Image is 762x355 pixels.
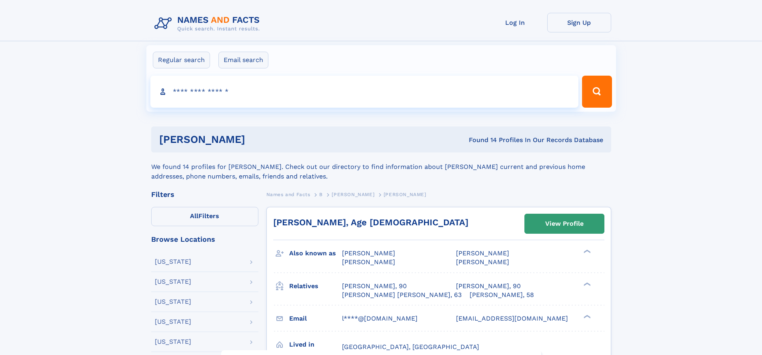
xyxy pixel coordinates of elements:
[483,13,547,32] a: Log In
[190,212,198,220] span: All
[470,291,534,299] a: [PERSON_NAME], 58
[289,247,342,260] h3: Also known as
[357,136,603,144] div: Found 14 Profiles In Our Records Database
[151,13,266,34] img: Logo Names and Facts
[342,249,395,257] span: [PERSON_NAME]
[456,282,521,291] a: [PERSON_NAME], 90
[342,258,395,266] span: [PERSON_NAME]
[155,319,191,325] div: [US_STATE]
[289,279,342,293] h3: Relatives
[319,189,323,199] a: B
[582,281,591,287] div: ❯
[525,214,604,233] a: View Profile
[582,76,612,108] button: Search Button
[151,191,258,198] div: Filters
[384,192,426,197] span: [PERSON_NAME]
[342,291,462,299] a: [PERSON_NAME] [PERSON_NAME], 63
[151,236,258,243] div: Browse Locations
[273,217,468,227] a: [PERSON_NAME], Age [DEMOGRAPHIC_DATA]
[332,189,374,199] a: [PERSON_NAME]
[266,189,310,199] a: Names and Facts
[456,315,568,322] span: [EMAIL_ADDRESS][DOMAIN_NAME]
[456,249,509,257] span: [PERSON_NAME]
[456,258,509,266] span: [PERSON_NAME]
[332,192,374,197] span: [PERSON_NAME]
[153,52,210,68] label: Regular search
[319,192,323,197] span: B
[159,134,357,144] h1: [PERSON_NAME]
[582,249,591,254] div: ❯
[155,279,191,285] div: [US_STATE]
[155,339,191,345] div: [US_STATE]
[582,314,591,319] div: ❯
[155,259,191,265] div: [US_STATE]
[218,52,268,68] label: Email search
[289,338,342,351] h3: Lived in
[151,152,611,181] div: We found 14 profiles for [PERSON_NAME]. Check out our directory to find information about [PERSON...
[289,312,342,325] h3: Email
[155,299,191,305] div: [US_STATE]
[342,282,407,291] a: [PERSON_NAME], 90
[342,343,479,351] span: [GEOGRAPHIC_DATA], [GEOGRAPHIC_DATA]
[545,215,584,233] div: View Profile
[151,207,258,226] label: Filters
[547,13,611,32] a: Sign Up
[150,76,579,108] input: search input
